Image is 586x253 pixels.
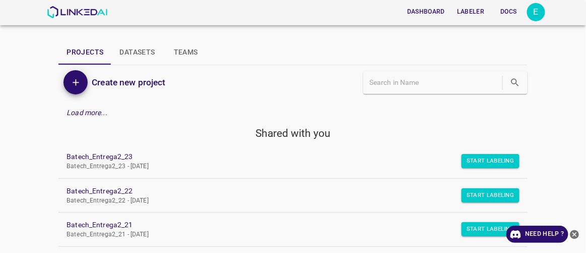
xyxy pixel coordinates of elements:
button: Start Labeling [462,154,519,168]
button: Docs [493,4,525,20]
a: Batech_Entrega2_22 [67,186,503,196]
button: Teams [163,40,209,65]
button: Datasets [112,40,163,65]
div: Load more... [58,104,527,122]
button: Start Labeling [462,188,519,203]
button: Labeler [453,4,488,20]
p: Batech_Entrega2_22 - [DATE] [67,196,503,206]
a: Dashboard [401,2,451,22]
input: Search in Name [369,75,500,90]
button: Open settings [527,3,545,21]
a: Create new project [88,75,165,89]
button: Projects [58,40,111,65]
button: Dashboard [403,4,449,20]
p: Batech_Entrega2_23 - [DATE] [67,162,503,171]
em: Load more... [67,109,107,117]
div: E [527,3,545,21]
button: Start Labeling [462,222,519,236]
h6: Create new project [92,75,165,89]
a: Batech_Entrega2_23 [67,151,503,162]
button: Add [63,70,88,94]
a: Docs [491,2,527,22]
button: close-help [568,226,581,243]
a: Labeler [451,2,490,22]
img: LinkedAI [47,6,108,18]
a: Need Help ? [506,226,568,243]
a: Batech_Entrega2_21 [67,220,503,230]
h5: Shared with you [58,126,527,140]
button: search [505,72,526,93]
p: Batech_Entrega2_21 - [DATE] [67,230,503,239]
